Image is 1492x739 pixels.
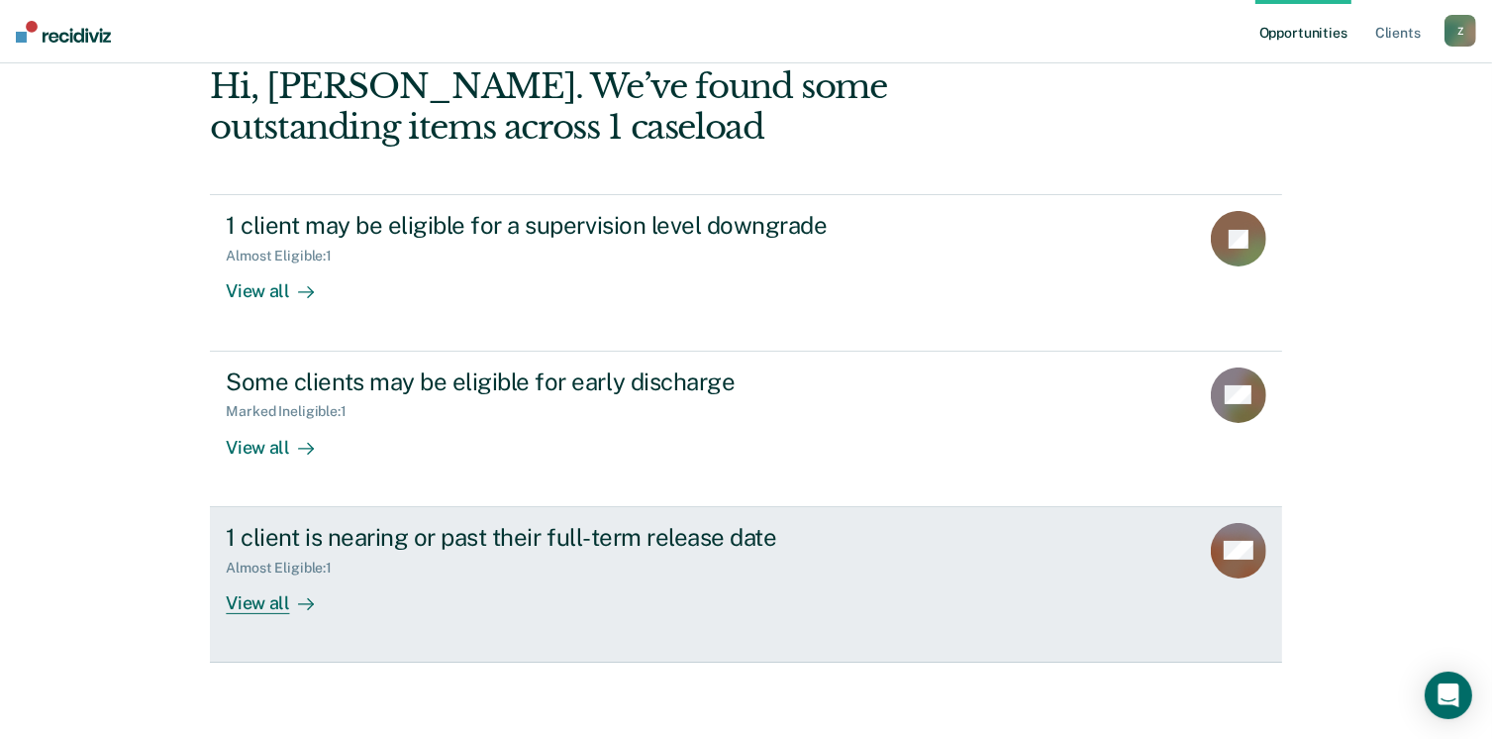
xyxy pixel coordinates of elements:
[1425,672,1472,719] div: Open Intercom Messenger
[226,560,348,577] div: Almost Eligible : 1
[210,194,1281,351] a: 1 client may be eligible for a supervision level downgradeAlmost Eligible:1View all
[210,352,1281,507] a: Some clients may be eligible for early dischargeMarked Ineligible:1View all
[226,576,337,614] div: View all
[210,66,1067,148] div: Hi, [PERSON_NAME]. We’ve found some outstanding items across 1 caseload
[226,211,921,240] div: 1 client may be eligible for a supervision level downgrade
[210,507,1281,663] a: 1 client is nearing or past their full-term release dateAlmost Eligible:1View all
[16,21,111,43] img: Recidiviz
[1444,15,1476,47] button: Z
[226,264,337,303] div: View all
[226,368,921,396] div: Some clients may be eligible for early discharge
[226,248,348,264] div: Almost Eligible : 1
[226,403,361,420] div: Marked Ineligible : 1
[226,420,337,459] div: View all
[226,523,921,552] div: 1 client is nearing or past their full-term release date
